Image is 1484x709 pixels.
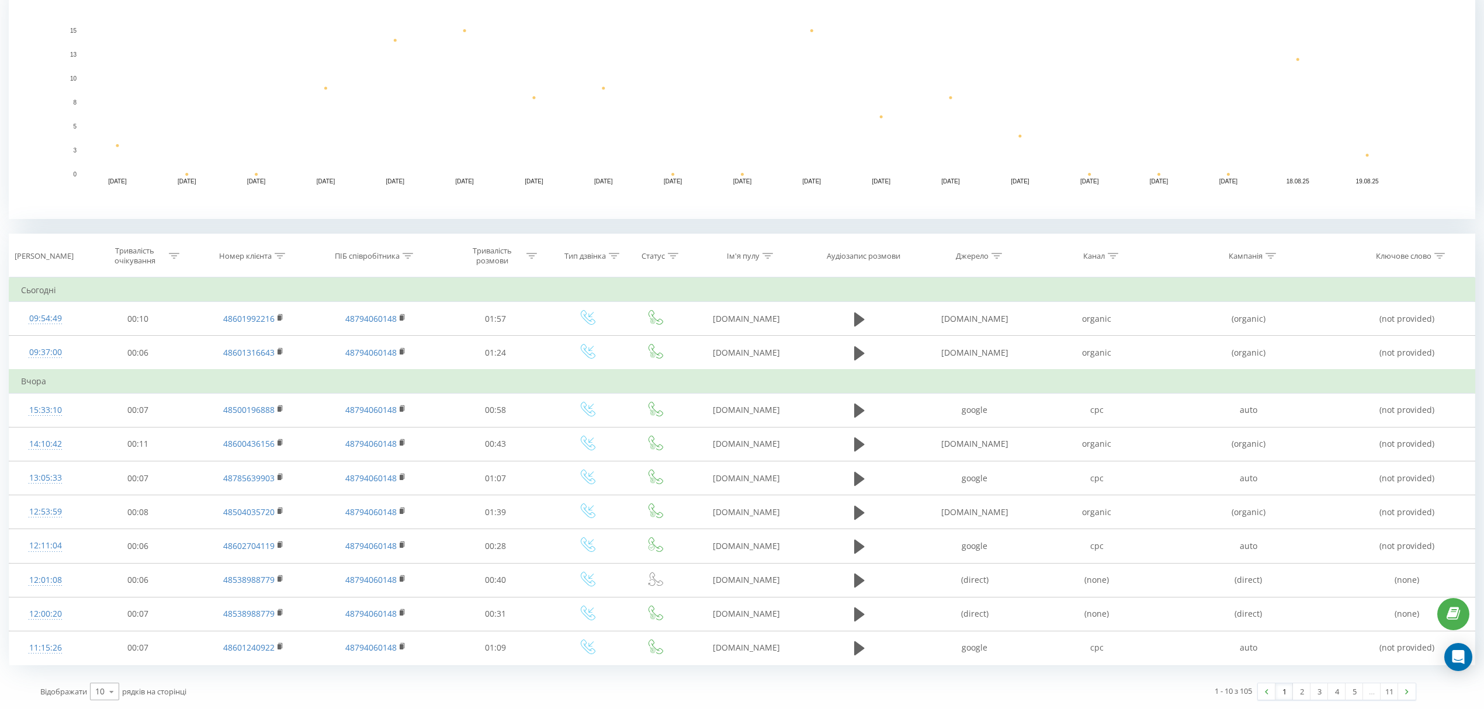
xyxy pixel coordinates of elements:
[223,574,275,585] a: 48538988779
[73,99,77,106] text: 8
[386,178,405,185] text: [DATE]
[223,404,275,415] a: 48500196888
[345,608,397,619] a: 48794060148
[21,569,70,592] div: 12:01:08
[1339,393,1475,427] td: (not provided)
[345,438,397,449] a: 48794060148
[688,336,805,370] td: [DOMAIN_NAME]
[1339,495,1475,529] td: (not provided)
[1036,461,1158,495] td: cpc
[70,27,77,34] text: 15
[1363,683,1381,700] div: …
[1381,683,1398,700] a: 11
[247,178,266,185] text: [DATE]
[1339,529,1475,563] td: (not provided)
[1036,302,1158,336] td: organic
[21,399,70,422] div: 15:33:10
[21,307,70,330] div: 09:54:49
[81,336,195,370] td: 00:06
[564,251,606,261] div: Тип дзвінка
[664,178,682,185] text: [DATE]
[81,529,195,563] td: 00:06
[223,642,275,653] a: 48601240922
[688,393,805,427] td: [DOMAIN_NAME]
[335,251,400,261] div: ПІБ співробітника
[1339,461,1475,495] td: (not provided)
[9,279,1475,302] td: Сьогодні
[21,433,70,456] div: 14:10:42
[81,631,195,665] td: 00:07
[1158,336,1339,370] td: (organic)
[455,178,474,185] text: [DATE]
[688,427,805,461] td: [DOMAIN_NAME]
[223,347,275,358] a: 48601316643
[1150,178,1169,185] text: [DATE]
[15,251,74,261] div: [PERSON_NAME]
[439,427,552,461] td: 00:43
[81,393,195,427] td: 00:07
[223,472,275,484] a: 48785639903
[914,393,1036,427] td: google
[1339,427,1475,461] td: (not provided)
[81,427,195,461] td: 00:11
[439,563,552,597] td: 00:40
[345,540,397,551] a: 48794060148
[914,336,1036,370] td: [DOMAIN_NAME]
[1080,178,1099,185] text: [DATE]
[688,631,805,665] td: [DOMAIN_NAME]
[688,461,805,495] td: [DOMAIN_NAME]
[688,563,805,597] td: [DOMAIN_NAME]
[439,529,552,563] td: 00:28
[21,501,70,523] div: 12:53:59
[345,642,397,653] a: 48794060148
[594,178,613,185] text: [DATE]
[70,75,77,82] text: 10
[1376,251,1431,261] div: Ключове слово
[21,467,70,489] div: 13:05:33
[21,534,70,557] div: 12:11:04
[345,347,397,358] a: 48794060148
[439,461,552,495] td: 01:07
[1293,683,1310,700] a: 2
[21,603,70,625] div: 12:00:20
[1158,529,1339,563] td: auto
[219,251,272,261] div: Номер клієнта
[1287,178,1309,185] text: 18.08.25
[21,341,70,364] div: 09:37:00
[733,178,752,185] text: [DATE]
[688,529,805,563] td: [DOMAIN_NAME]
[956,251,989,261] div: Джерело
[81,597,195,631] td: 00:07
[803,178,821,185] text: [DATE]
[642,251,665,261] div: Статус
[81,495,195,529] td: 00:08
[1158,597,1339,631] td: (direct)
[40,686,87,697] span: Відображати
[81,302,195,336] td: 00:10
[317,178,335,185] text: [DATE]
[1158,302,1339,336] td: (organic)
[914,427,1036,461] td: [DOMAIN_NAME]
[1036,597,1158,631] td: (none)
[525,178,543,185] text: [DATE]
[1083,251,1105,261] div: Канал
[914,461,1036,495] td: google
[827,251,900,261] div: Аудіозапис розмови
[1036,336,1158,370] td: organic
[103,246,166,266] div: Тривалість очікування
[73,171,77,178] text: 0
[1158,393,1339,427] td: auto
[223,540,275,551] a: 48602704119
[1339,597,1475,631] td: (none)
[1356,178,1379,185] text: 19.08.25
[914,631,1036,665] td: google
[73,147,77,154] text: 3
[941,178,960,185] text: [DATE]
[1339,631,1475,665] td: (not provided)
[688,597,805,631] td: [DOMAIN_NAME]
[223,608,275,619] a: 48538988779
[1011,178,1029,185] text: [DATE]
[1310,683,1328,700] a: 3
[1346,683,1363,700] a: 5
[439,302,552,336] td: 01:57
